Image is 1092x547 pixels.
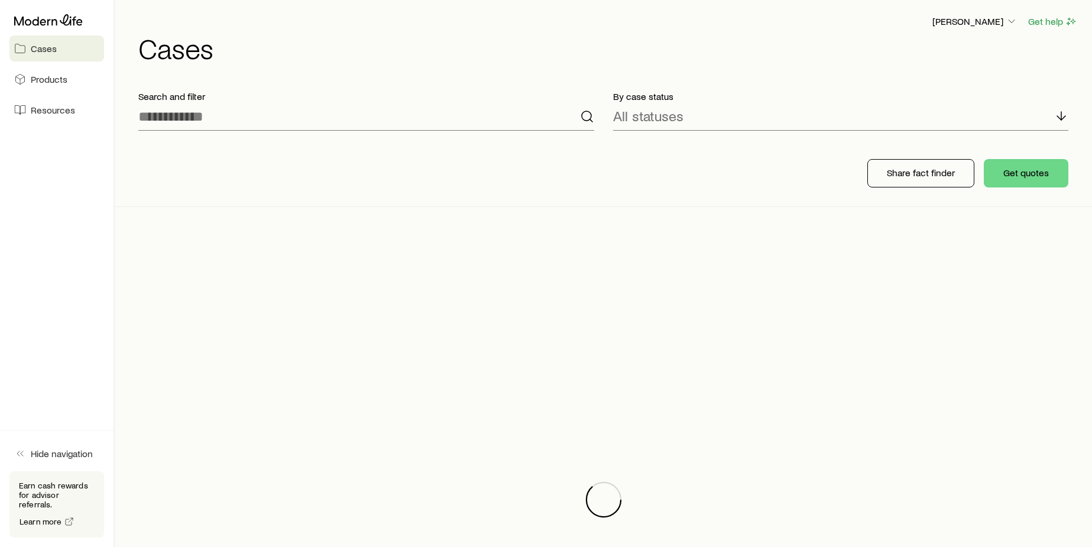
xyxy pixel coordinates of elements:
span: Hide navigation [31,448,93,459]
p: By case status [613,90,1069,102]
p: Search and filter [138,90,594,102]
button: Get help [1028,15,1078,28]
button: [PERSON_NAME] [932,15,1018,29]
a: Products [9,66,104,92]
button: Get quotes [984,159,1068,187]
a: Cases [9,35,104,62]
h1: Cases [138,34,1078,62]
p: Earn cash rewards for advisor referrals. [19,481,95,509]
a: Resources [9,97,104,123]
div: Earn cash rewards for advisor referrals.Learn more [9,471,104,538]
span: Cases [31,43,57,54]
button: Share fact finder [867,159,974,187]
p: All statuses [613,108,683,124]
span: Resources [31,104,75,116]
p: Share fact finder [887,167,955,179]
span: Learn more [20,517,62,526]
p: [PERSON_NAME] [932,15,1018,27]
button: Hide navigation [9,441,104,467]
span: Products [31,73,67,85]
